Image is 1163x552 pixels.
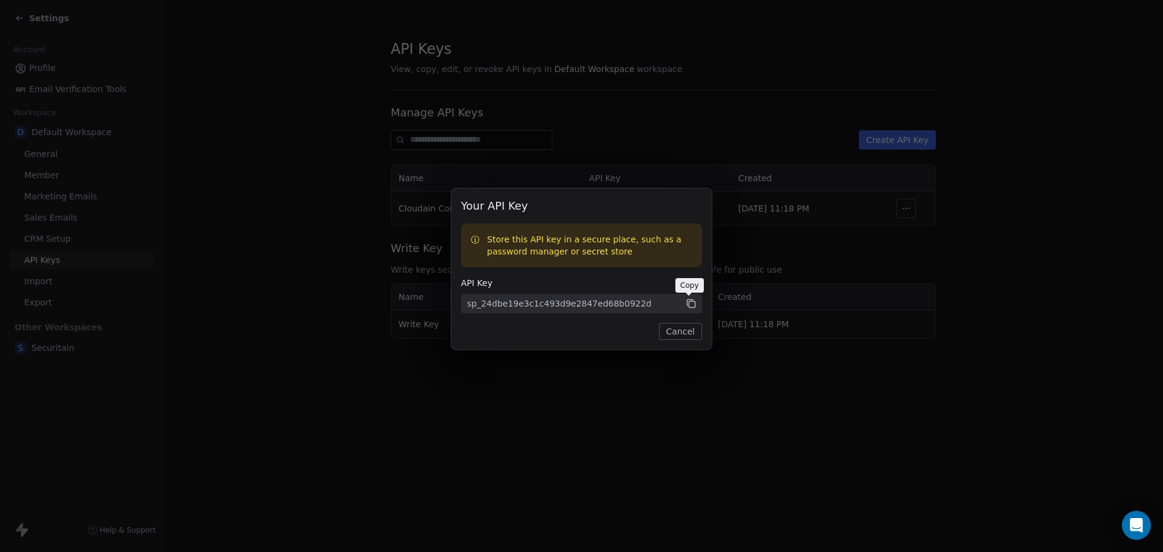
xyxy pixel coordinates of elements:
[659,323,702,340] button: Cancel
[461,198,702,214] span: Your API Key
[680,281,699,290] p: Copy
[467,298,652,310] div: sp_24dbe19e3c1c493d9e2847ed68b0922d
[487,233,692,258] p: Store this API key in a secure place, such as a password manager or secret store
[461,277,702,289] span: API Key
